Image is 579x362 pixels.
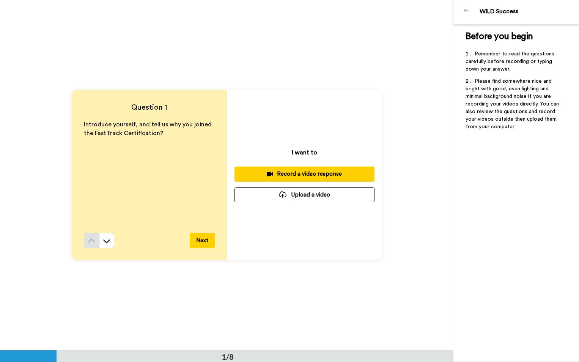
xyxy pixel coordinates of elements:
span: Before you begin [466,32,533,41]
div: 1/8 [209,351,246,362]
p: I want to [292,148,317,157]
img: Profile Image [458,3,476,21]
button: Next [190,233,215,248]
button: Record a video response [234,167,374,181]
button: Upload a video [234,187,374,202]
span: Introduce yourself, and tell us why you joined the FastTrack Certification? [84,121,213,136]
div: WILD Success [480,8,579,15]
span: Please find somewhere nice and bright with good, even lighting and minimal background noise if yo... [466,79,560,129]
div: Record a video response [241,170,368,178]
span: Remember to read the questions carefully before recording or typing down your answer. [466,51,556,72]
h4: Question 1 [84,102,215,113]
